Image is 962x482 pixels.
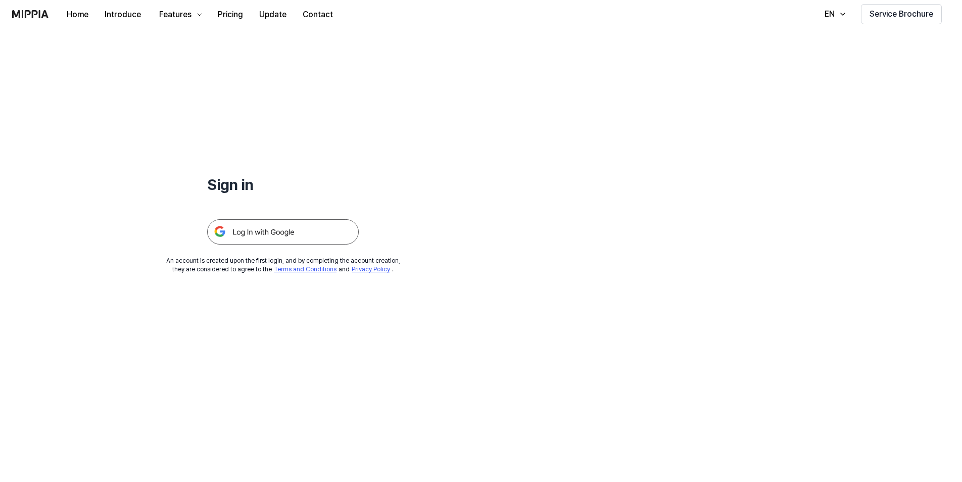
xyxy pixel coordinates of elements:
button: Update [251,5,295,25]
div: EN [823,8,837,20]
button: Contact [295,5,341,25]
button: Home [59,5,97,25]
div: An account is created upon the first login, and by completing the account creation, they are cons... [166,257,400,274]
button: EN [814,4,853,24]
button: Features [149,5,210,25]
a: Update [251,1,295,28]
a: Privacy Policy [352,266,390,273]
img: logo [12,10,49,18]
button: Introduce [97,5,149,25]
div: Features [157,9,194,21]
img: 구글 로그인 버튼 [207,219,359,245]
button: Service Brochure [861,4,942,24]
button: Pricing [210,5,251,25]
a: Terms and Conditions [274,266,336,273]
h1: Sign in [207,174,359,195]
